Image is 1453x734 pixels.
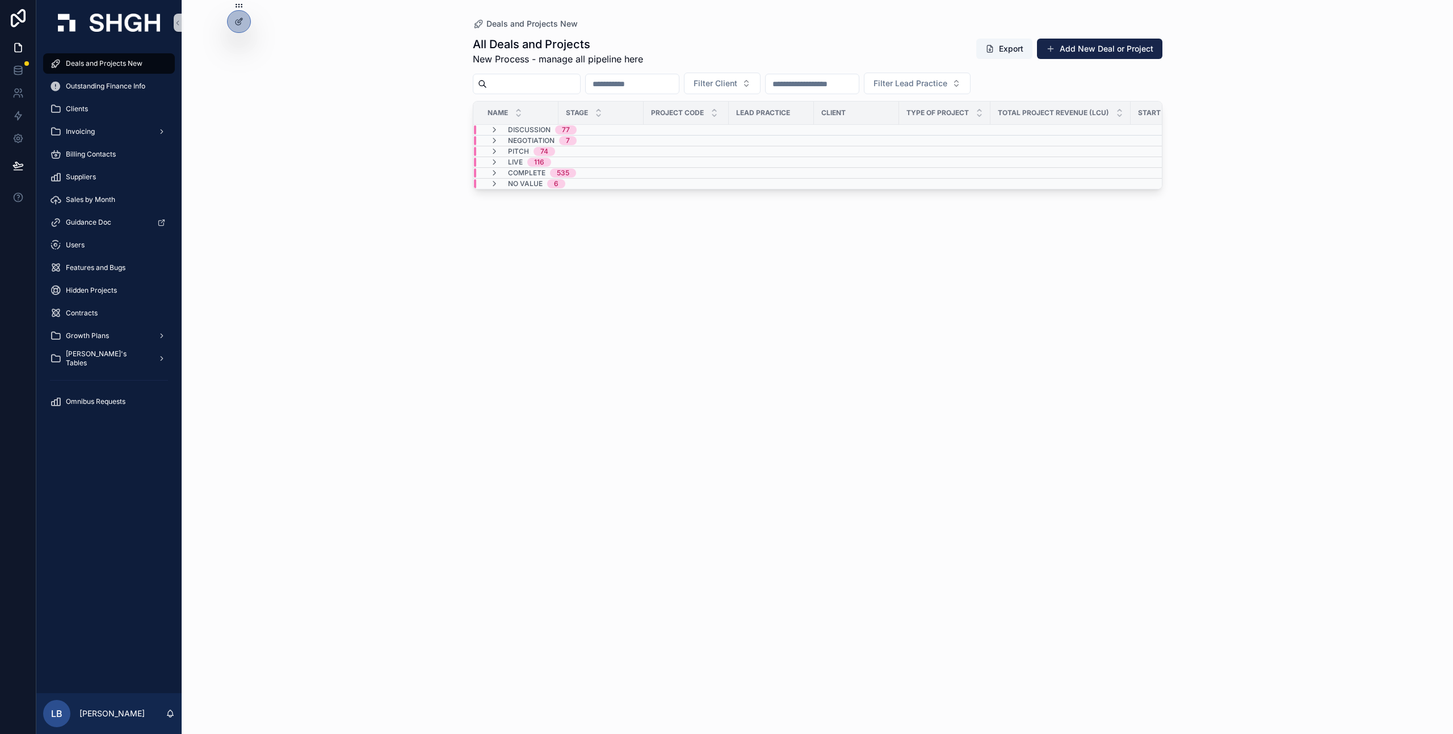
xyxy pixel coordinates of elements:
button: Add New Deal or Project [1037,39,1162,59]
span: Live [508,158,523,167]
span: Suppliers [66,172,96,182]
span: No value [508,179,543,188]
a: Billing Contacts [43,144,175,164]
a: Contracts [43,303,175,323]
a: Features and Bugs [43,258,175,278]
span: Name [488,108,508,117]
span: Growth Plans [66,331,109,340]
span: Start Date [1138,108,1180,117]
span: Total Project Revenue (LCU) [998,108,1109,117]
span: [PERSON_NAME]'s Tables [66,349,149,368]
span: Filter Client [694,78,737,89]
span: LB [51,707,62,720]
button: Select Button [684,73,761,94]
p: [PERSON_NAME] [79,708,145,719]
span: Stage [566,108,588,117]
a: Invoicing [43,121,175,142]
a: Sales by Month [43,189,175,210]
span: Sales by Month [66,195,115,204]
div: 74 [540,147,548,156]
div: 7 [566,136,570,145]
div: 116 [534,158,544,167]
span: Lead Practice [736,108,790,117]
span: Type of Project [906,108,969,117]
h1: All Deals and Projects [473,36,643,52]
a: Deals and Projects New [473,18,578,29]
button: Select Button [864,73,971,94]
a: Deals and Projects New [43,53,175,74]
span: Negotiation [508,136,555,145]
span: Filter Lead Practice [874,78,947,89]
img: App logo [58,14,160,32]
div: 77 [562,125,570,134]
span: Invoicing [66,127,95,136]
a: Omnibus Requests [43,391,175,412]
span: Hidden Projects [66,286,117,295]
span: Pitch [508,147,529,156]
span: Contracts [66,309,98,318]
span: Omnibus Requests [66,397,125,406]
a: Users [43,235,175,255]
span: Discussion [508,125,551,134]
a: Outstanding Finance Info [43,76,175,96]
a: Guidance Doc [43,212,175,233]
span: Users [66,241,85,250]
div: 6 [554,179,558,188]
span: Billing Contacts [66,150,116,159]
button: Export [976,39,1032,59]
a: Hidden Projects [43,280,175,301]
span: Client [821,108,846,117]
span: Outstanding Finance Info [66,82,145,91]
span: Complete [508,168,545,178]
a: [PERSON_NAME]'s Tables [43,348,175,369]
a: Growth Plans [43,326,175,346]
span: Guidance Doc [66,218,111,227]
span: Clients [66,104,88,113]
span: Deals and Projects New [486,18,578,29]
a: Suppliers [43,167,175,187]
span: Deals and Projects New [66,59,142,68]
a: Clients [43,99,175,119]
span: Project Code [651,108,704,117]
div: scrollable content [36,45,182,427]
span: Features and Bugs [66,263,125,272]
span: New Process - manage all pipeline here [473,52,643,66]
div: 535 [557,168,569,178]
